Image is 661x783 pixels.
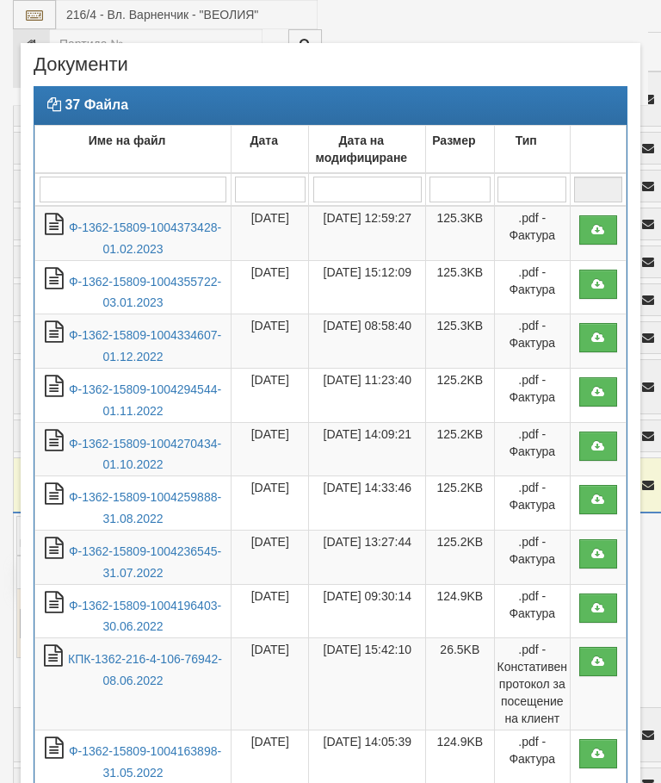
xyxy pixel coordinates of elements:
td: 125.3KB [426,260,494,314]
td: 125.2KB [426,368,494,422]
td: 26.5KB [426,638,494,730]
a: Ф-1362-15809-1004259888-31.08.2022 [69,490,221,525]
td: Дата на модифициране: No sort applied, activate to apply an ascending sort [309,125,426,173]
a: Ф-1362-15809-1004373428-01.02.2023 [69,221,221,256]
td: [DATE] 13:27:44 [309,531,426,585]
td: .pdf - Фактура [494,260,570,314]
tr: Ф-1362-15809-1004294544-01.11.2022.pdf - Фактура [35,368,627,422]
td: [DATE] [232,584,309,638]
a: Ф-1362-15809-1004294544-01.11.2022 [69,382,221,418]
td: [DATE] [232,638,309,730]
td: .pdf - Фактура [494,531,570,585]
td: [DATE] 12:59:27 [309,206,426,260]
tr: Ф-1362-15809-1004196403-30.06.2022.pdf - Фактура [35,584,627,638]
b: Дата [250,134,278,147]
td: 125.2KB [426,422,494,476]
td: .pdf - Фактура [494,422,570,476]
td: .pdf - Фактура [494,584,570,638]
td: .pdf - Констативен протокол за посещение на клиент [494,638,570,730]
a: Ф-1362-15809-1004355722-03.01.2023 [69,275,221,310]
a: Ф-1362-15809-1004270434-01.10.2022 [69,437,221,472]
td: .pdf - Фактура [494,476,570,531]
td: [DATE] [232,206,309,260]
b: Име на файл [89,134,166,147]
a: Ф-1362-15809-1004334607-01.12.2022 [69,328,221,364]
td: 125.3KB [426,314,494,369]
td: [DATE] [232,531,309,585]
td: [DATE] 09:30:14 [309,584,426,638]
td: Дата: No sort applied, activate to apply an ascending sort [232,125,309,173]
td: 124.9KB [426,584,494,638]
b: Размер [432,134,475,147]
td: [DATE] 15:42:10 [309,638,426,730]
td: [DATE] 14:09:21 [309,422,426,476]
td: [DATE] [232,422,309,476]
td: [DATE] [232,260,309,314]
td: Име на файл: No sort applied, activate to apply an ascending sort [35,125,232,173]
td: .pdf - Фактура [494,206,570,260]
tr: Ф-1362-15809-1004236545-31.07.2022.pdf - Фактура [35,531,627,585]
tr: Ф-1362-15809-1004334607-01.12.2022.pdf - Фактура [35,314,627,369]
tr: Ф-1362-15809-1004373428-01.02.2023.pdf - Фактура [35,206,627,260]
td: 125.3KB [426,206,494,260]
tr: Ф-1362-15809-1004270434-01.10.2022.pdf - Фактура [35,422,627,476]
strong: 37 Файла [65,97,128,112]
tr: КПК-1362-216-4-106-76942-08.06.2022.pdf - Констативен протокол за посещение на клиент [35,638,627,730]
a: КПК-1362-216-4-106-76942-08.06.2022 [68,652,222,687]
a: Ф-1362-15809-1004196403-30.06.2022 [69,599,221,634]
td: .pdf - Фактура [494,314,570,369]
a: Ф-1362-15809-1004236545-31.07.2022 [69,544,221,580]
td: [DATE] [232,368,309,422]
tr: Ф-1362-15809-1004355722-03.01.2023.pdf - Фактура [35,260,627,314]
td: Тип: No sort applied, activate to apply an ascending sort [494,125,570,173]
td: 125.2KB [426,531,494,585]
span: Документи [34,56,128,86]
td: [DATE] [232,476,309,531]
b: Дата на модифициране [315,134,407,165]
td: .pdf - Фактура [494,368,570,422]
a: Ф-1362-15809-1004163898-31.05.2022 [69,744,221,780]
td: [DATE] 14:33:46 [309,476,426,531]
td: : No sort applied, activate to apply an ascending sort [570,125,626,173]
td: [DATE] 15:12:09 [309,260,426,314]
tr: Ф-1362-15809-1004259888-31.08.2022.pdf - Фактура [35,476,627,531]
td: [DATE] [232,314,309,369]
b: Тип [516,134,537,147]
td: Размер: No sort applied, activate to apply an ascending sort [426,125,494,173]
td: [DATE] 08:58:40 [309,314,426,369]
td: [DATE] 11:23:40 [309,368,426,422]
td: 125.2KB [426,476,494,531]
